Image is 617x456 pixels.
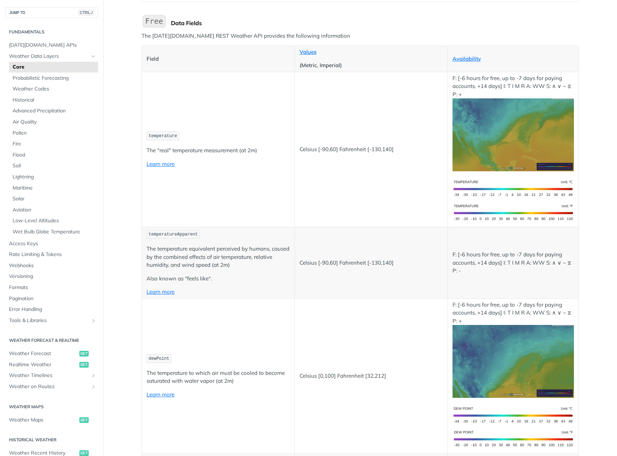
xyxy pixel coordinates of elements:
span: get [79,362,89,368]
p: F: [-6 hours for free, up to -7 days for paying accounts, +14 days] I: T I M R A: WW S: ∧ ∨ ~ ⧖ P: + [453,74,574,171]
span: Expand image [453,411,574,418]
button: Show subpages for Weather Timelines [91,373,96,378]
span: Weather Timelines [9,372,89,379]
a: Weather Forecastget [5,348,98,359]
span: CTRL-/ [78,10,94,15]
span: Tools & Libraries [9,317,89,324]
a: Maritime [9,183,98,194]
p: The "real" temperature measurement (at 2m) [147,146,290,155]
span: Weather Forecast [9,350,78,357]
p: F: [-6 hours for free, up to -7 days for paying accounts, +14 days] I: T I M R A: WW S: ∧ ∨ ~ ⧖ P: + [453,301,574,398]
a: Probabilistic Forecasting [9,73,98,84]
p: (Metric, Imperial) [300,61,443,70]
span: get [79,450,89,456]
a: Fire [9,139,98,149]
a: Access Keys [5,238,98,249]
span: Expand image [453,435,574,442]
span: Wet Bulb Globe Temperature [13,228,96,236]
span: temperature [149,134,177,139]
a: Learn more [147,288,175,295]
span: dewPoint [149,356,170,361]
p: The temperature equivalent perceived by humans, caused by the combined effects of air temperature... [147,245,290,269]
a: Realtime Weatherget [5,359,98,370]
span: Advanced Precipitation [13,107,96,115]
span: Rate Limiting & Tokens [9,251,96,258]
a: Tools & LibrariesShow subpages for Tools & Libraries [5,315,98,326]
span: Pollen [13,130,96,137]
span: Error Handling [9,306,96,313]
span: Versioning [9,273,96,280]
a: Weather Codes [9,84,98,94]
span: Weather Codes [13,85,96,93]
h2: Historical Weather [5,437,98,443]
a: Versioning [5,271,98,282]
div: Data Fields [171,19,579,27]
a: Core [9,62,98,73]
a: Soil [9,160,98,171]
span: [DATE][DOMAIN_NAME] APIs [9,42,96,49]
span: Air Quality [13,118,96,126]
h2: Weather Forecast & realtime [5,337,98,344]
a: Pagination [5,293,98,304]
button: JUMP TOCTRL-/ [5,7,98,18]
span: Probabilistic Forecasting [13,75,96,82]
p: The [DATE][DOMAIN_NAME] REST Weather API provides the following information [142,32,579,40]
span: Low-Level Altitudes [13,217,96,224]
p: Celsius [-90,60] Fahrenheit [-130,140] [300,145,443,154]
a: [DATE][DOMAIN_NAME] APIs [5,40,98,51]
span: Pagination [9,295,96,302]
a: Values [300,48,316,55]
p: The temperature to which air must be cooled to become saturated with water vapor (at 2m) [147,369,290,385]
span: Core [13,64,96,71]
a: Weather Data LayersHide subpages for Weather Data Layers [5,51,98,62]
a: Pollen [9,128,98,139]
button: Show subpages for Tools & Libraries [91,318,96,324]
a: Learn more [147,160,175,167]
a: Availability [453,55,481,62]
button: Hide subpages for Weather Data Layers [91,53,96,59]
span: Weather Maps [9,417,78,424]
p: Also known as "feels like". [147,275,290,283]
a: Solar [9,194,98,204]
p: Field [147,55,290,63]
p: Celsius [-90,60] Fahrenheit [-130,140] [300,259,443,267]
span: Expand image [453,131,574,138]
span: Realtime Weather [9,361,78,368]
a: Flood [9,150,98,160]
span: Fire [13,140,96,148]
a: Webhooks [5,260,98,271]
a: Error Handling [5,304,98,315]
a: Low-Level Altitudes [9,215,98,226]
span: Lightning [13,173,96,181]
p: Celsius [0,100] Fahrenheit [32,212] [300,372,443,380]
span: temperatureApparent [149,232,198,237]
span: Expand image [453,185,574,191]
span: Solar [13,195,96,203]
span: Expand image [453,358,574,364]
span: get [79,417,89,423]
a: Air Quality [9,117,98,127]
span: Flood [13,152,96,159]
button: Show subpages for Weather on Routes [91,384,96,390]
span: Access Keys [9,240,96,247]
a: Formats [5,282,98,293]
a: Advanced Precipitation [9,106,98,116]
span: Historical [13,97,96,104]
span: Soil [13,162,96,169]
a: Weather on RoutesShow subpages for Weather on Routes [5,381,98,392]
span: Expand image [453,209,574,215]
a: Weather Mapsget [5,415,98,425]
span: Weather Data Layers [9,53,89,60]
a: Weather TimelinesShow subpages for Weather Timelines [5,370,98,381]
h2: Weather Maps [5,404,98,410]
a: Wet Bulb Globe Temperature [9,227,98,237]
span: get [79,351,89,357]
a: Historical [9,95,98,106]
span: Webhooks [9,262,96,269]
h2: Fundamentals [5,29,98,35]
a: Rate Limiting & Tokens [5,249,98,260]
a: Learn more [147,391,175,398]
a: Aviation [9,205,98,215]
span: Maritime [13,185,96,192]
span: Weather on Routes [9,383,89,390]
